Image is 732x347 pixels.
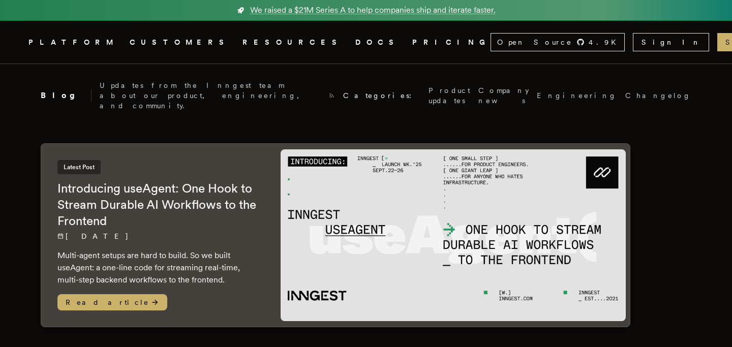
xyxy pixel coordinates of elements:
[355,36,400,49] a: DOCS
[57,160,101,174] span: Latest Post
[41,89,91,102] h2: Blog
[57,231,260,241] p: [DATE]
[343,90,420,101] span: Categories:
[57,294,167,310] span: Read article
[412,36,491,49] a: PRICING
[57,180,260,229] h2: Introducing useAgent: One Hook to Stream Durable AI Workflows to the Frontend
[497,37,572,47] span: Open Source
[100,80,320,111] p: Updates from the Inngest team about our product, engineering, and community.
[130,36,230,49] a: CUSTOMERS
[478,85,529,106] a: Company news
[625,90,691,101] a: Changelog
[537,90,617,101] a: Engineering
[589,37,622,47] span: 4.9 K
[41,143,630,327] a: Latest PostIntroducing useAgent: One Hook to Stream Durable AI Workflows to the Frontend[DATE] Mu...
[281,149,626,322] img: Featured image for Introducing useAgent: One Hook to Stream Durable AI Workflows to the Frontend ...
[57,249,260,286] p: Multi-agent setups are hard to build. So we built useAgent: a one-line code for streaming real-ti...
[28,36,117,49] button: PLATFORM
[250,4,496,16] span: We raised a $21M Series A to help companies ship and iterate faster.
[633,33,709,51] a: Sign In
[429,85,470,106] a: Product updates
[242,36,343,49] button: RESOURCES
